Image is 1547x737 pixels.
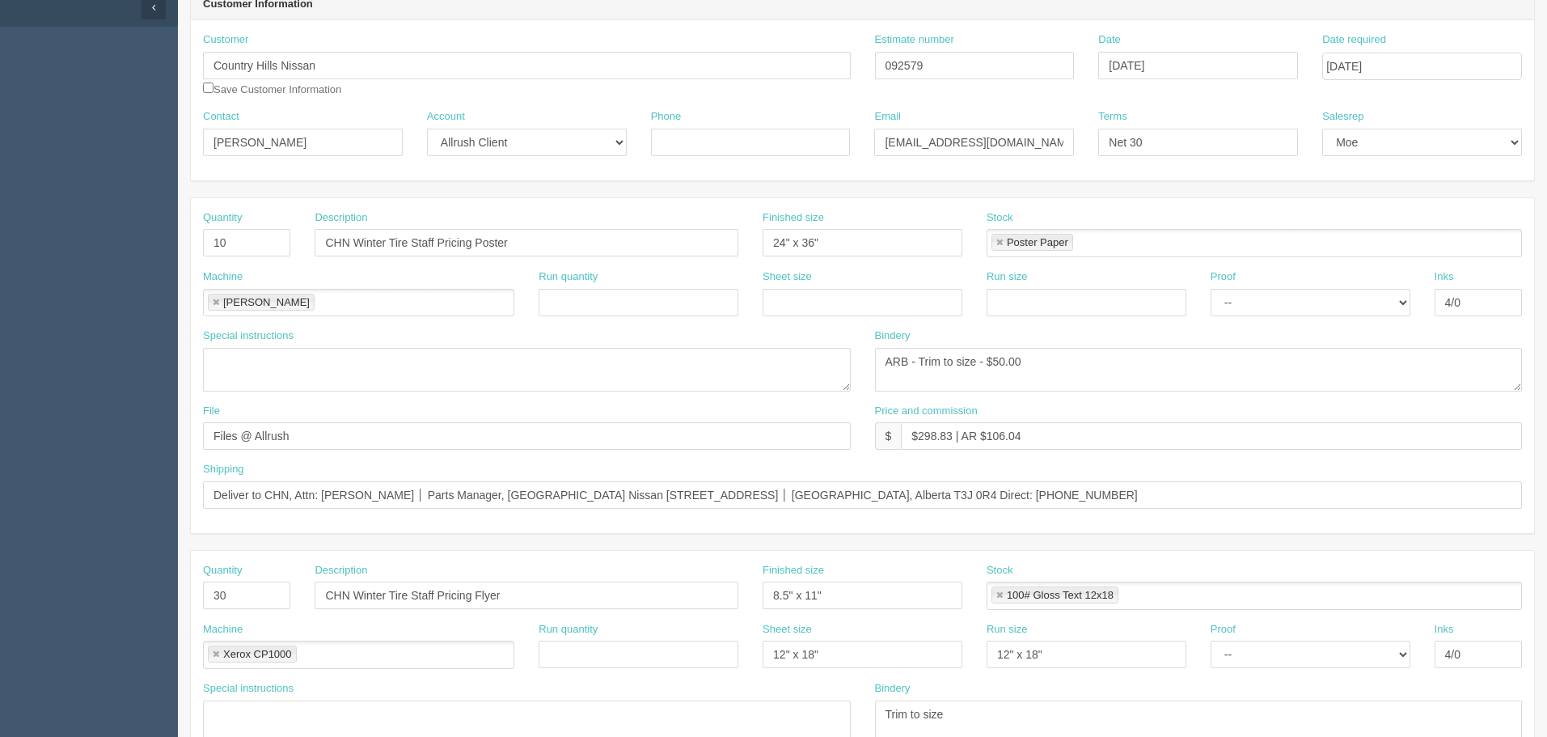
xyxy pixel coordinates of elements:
label: Run size [987,269,1028,285]
div: Poster Paper [1007,237,1068,248]
label: Inks [1435,269,1454,285]
label: Bindery [875,681,911,697]
label: Proof [1211,622,1236,637]
label: Quantity [203,563,242,578]
label: Contact [203,109,239,125]
label: Stock [987,210,1013,226]
label: Estimate number [875,32,954,48]
label: Shipping [203,462,244,477]
label: Salesrep [1322,109,1363,125]
label: Machine [203,269,243,285]
div: Xerox CP1000 [223,649,292,659]
label: Description [315,563,367,578]
label: Terms [1098,109,1126,125]
label: Bindery [875,328,911,344]
label: Finished size [763,210,824,226]
label: Customer [203,32,248,48]
label: Quantity [203,210,242,226]
label: Run quantity [539,622,598,637]
label: Run size [987,622,1028,637]
textarea: ARB - Trim to size - $50.00 [875,348,1523,392]
label: Description [315,210,367,226]
label: Sheet size [763,622,812,637]
input: Enter customer name [203,52,851,79]
div: $ [875,422,902,450]
label: Date [1098,32,1120,48]
label: Stock [987,563,1013,578]
div: Save Customer Information [203,32,851,97]
label: File [203,404,220,419]
label: Account [427,109,465,125]
label: Inks [1435,622,1454,637]
div: [PERSON_NAME] [223,297,310,307]
label: Email [874,109,901,125]
label: Phone [651,109,682,125]
label: Proof [1211,269,1236,285]
label: Price and commission [875,404,978,419]
label: Run quantity [539,269,598,285]
label: Date required [1322,32,1386,48]
label: Sheet size [763,269,812,285]
div: 100# Gloss Text 12x18 [1007,590,1114,600]
label: Special instructions [203,681,294,697]
label: Finished size [763,563,824,578]
label: Special instructions [203,328,294,344]
label: Machine [203,622,243,637]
